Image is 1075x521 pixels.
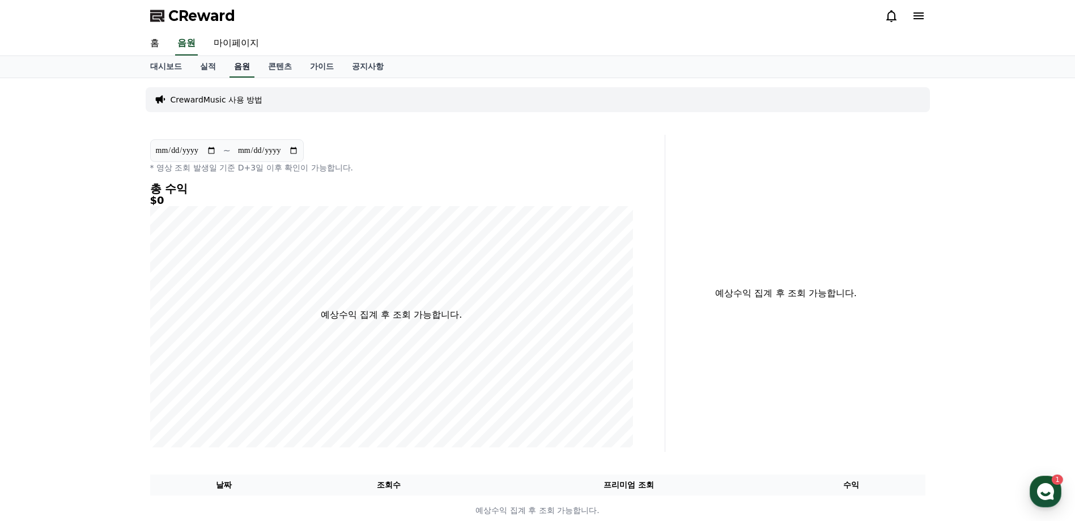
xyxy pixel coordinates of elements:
[36,376,43,385] span: 홈
[3,359,75,387] a: 홈
[150,195,633,206] h5: $0
[301,56,343,78] a: 가이드
[175,376,189,385] span: 설정
[150,162,633,173] p: * 영상 조회 발생일 기준 D+3일 이후 확인이 가능합니다.
[230,56,254,78] a: 음원
[223,144,231,157] p: ~
[205,32,268,55] a: 마이페이지
[175,32,198,55] a: 음원
[150,475,298,496] th: 날짜
[75,359,146,387] a: 1대화
[150,7,235,25] a: CReward
[141,56,191,78] a: 대시보드
[674,287,898,300] p: 예상수익 집계 후 조회 가능합니다.
[115,358,119,368] span: 1
[321,308,462,322] p: 예상수익 집계 후 조회 가능합니다.
[150,182,633,195] h4: 총 수익
[104,377,117,386] span: 대화
[146,359,218,387] a: 설정
[777,475,925,496] th: 수익
[171,94,263,105] a: CrewardMusic 사용 방법
[151,505,925,516] p: 예상수익 집계 후 조회 가능합니다.
[141,32,168,55] a: 홈
[298,475,479,496] th: 조회수
[168,7,235,25] span: CReward
[343,56,393,78] a: 공지사항
[191,56,225,78] a: 실적
[259,56,301,78] a: 콘텐츠
[480,475,777,496] th: 프리미엄 조회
